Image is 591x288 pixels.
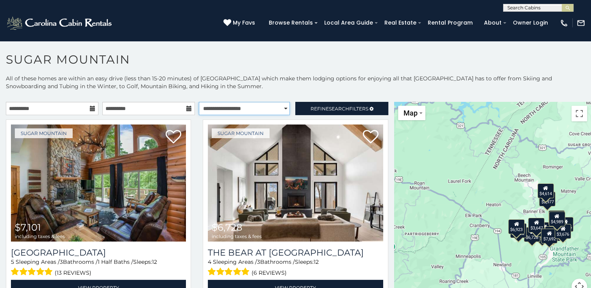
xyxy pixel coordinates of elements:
span: $7,101 [15,222,41,233]
h3: Grouse Moor Lodge [11,247,186,258]
img: Grouse Moor Lodge [11,124,186,242]
span: 4 [208,258,211,265]
a: About [480,17,505,29]
a: Sugar Mountain [15,128,73,138]
a: Local Area Guide [320,17,377,29]
a: Browse Rentals [265,17,317,29]
span: 1 Half Baths / [98,258,133,265]
button: Toggle fullscreen view [571,106,587,121]
a: My Favs [223,19,257,27]
div: $2,977 [539,192,555,206]
div: Sleeping Areas / Bathrooms / Sleeps: [208,258,383,278]
div: $6,728 [524,227,540,242]
a: Add to favorites [166,129,181,146]
span: 3 [257,258,260,265]
span: including taxes & fees [15,234,65,239]
span: Search [329,106,349,112]
a: [GEOGRAPHIC_DATA] [11,247,186,258]
span: (13 reviews) [55,268,91,278]
span: 5 [11,258,14,265]
h3: The Bear At Sugar Mountain [208,247,383,258]
div: $6,722 [510,223,527,238]
a: Real Estate [380,17,420,29]
a: Rental Program [424,17,477,29]
a: The Bear At [GEOGRAPHIC_DATA] [208,247,383,258]
span: My Favs [233,19,255,27]
img: White-1-2.png [6,15,114,31]
a: Owner Login [509,17,552,29]
img: phone-regular-white.png [560,19,568,27]
a: Add to favorites [363,129,379,146]
span: 12 [152,258,157,265]
div: $4,614 [537,183,554,198]
div: $3,676 [555,224,571,238]
span: including taxes & fees [212,234,262,239]
a: Sugar Mountain [212,128,270,138]
a: Grouse Moor Lodge $7,101 including taxes & fees [11,124,186,242]
div: $6,923 [508,219,525,234]
img: mail-regular-white.png [577,19,585,27]
img: The Bear At Sugar Mountain [208,124,383,242]
div: $3,216 [557,217,573,232]
span: 3 [60,258,63,265]
div: $3,647 [528,218,545,233]
div: $4,989 [549,212,565,226]
span: 12 [314,258,319,265]
div: $2,452 [548,210,565,225]
div: Sleeping Areas / Bathrooms / Sleeps: [11,258,186,278]
span: Map [404,109,418,117]
span: $6,728 [212,222,242,233]
div: $7,692 [541,229,557,244]
a: RefineSearchFilters [295,102,388,115]
button: Change map style [398,106,425,120]
span: Refine Filters [311,106,368,112]
a: The Bear At Sugar Mountain $6,728 including taxes & fees [208,124,383,242]
span: (6 reviews) [252,268,287,278]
